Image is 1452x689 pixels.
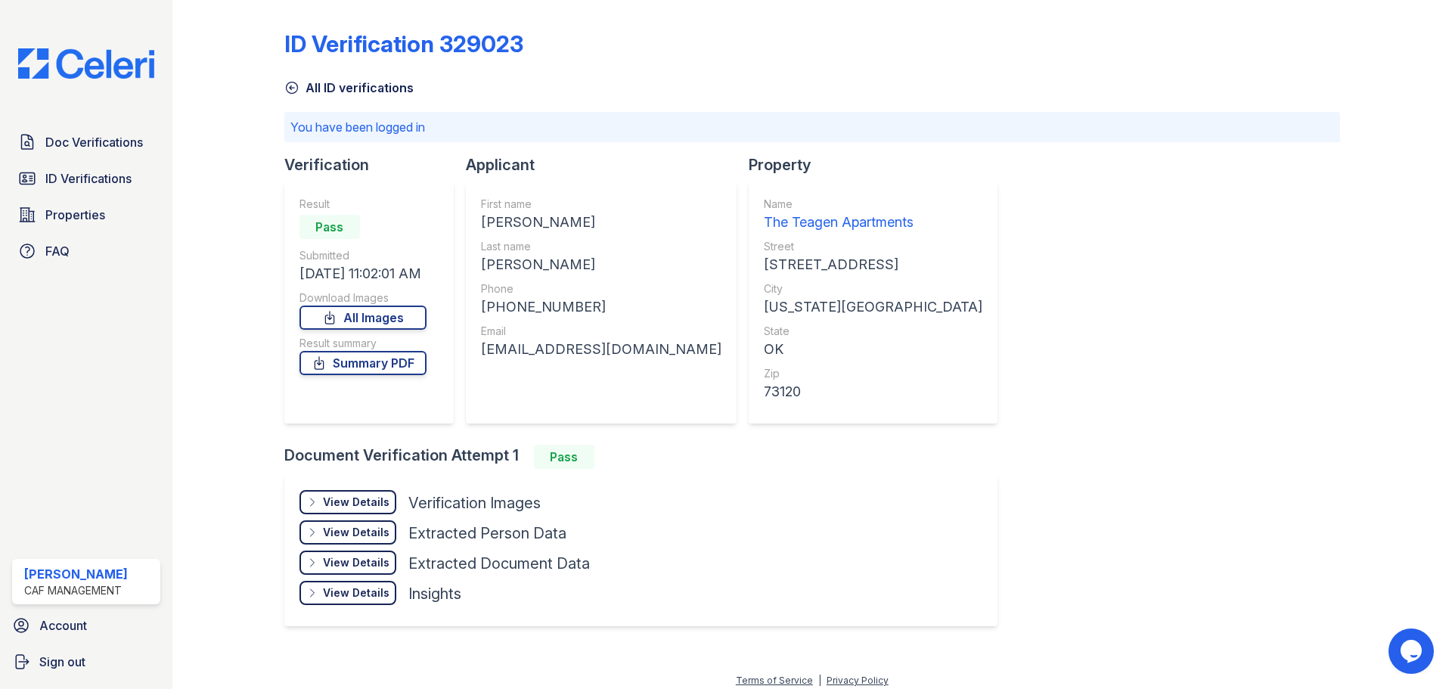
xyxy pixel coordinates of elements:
div: Street [764,239,982,254]
a: Privacy Policy [827,675,889,686]
div: Last name [481,239,721,254]
div: City [764,281,982,296]
div: Download Images [299,290,427,306]
a: All Images [299,306,427,330]
a: Sign out [6,647,166,677]
div: Verification Images [408,492,541,514]
div: Phone [481,281,721,296]
span: Account [39,616,87,635]
div: View Details [323,525,389,540]
div: Pass [299,215,360,239]
div: CAF Management [24,583,128,598]
span: Properties [45,206,105,224]
a: FAQ [12,236,160,266]
div: Result [299,197,427,212]
div: Zip [764,366,982,381]
div: [PERSON_NAME] [481,212,721,233]
a: Account [6,610,166,641]
a: Properties [12,200,160,230]
div: State [764,324,982,339]
span: FAQ [45,242,70,260]
div: Verification [284,154,466,175]
div: | [818,675,821,686]
a: All ID verifications [284,79,414,97]
a: Name The Teagen Apartments [764,197,982,233]
div: ID Verification 329023 [284,30,523,57]
div: [STREET_ADDRESS] [764,254,982,275]
div: [US_STATE][GEOGRAPHIC_DATA] [764,296,982,318]
div: OK [764,339,982,360]
div: 73120 [764,381,982,402]
span: Sign out [39,653,85,671]
span: Doc Verifications [45,133,143,151]
div: Insights [408,583,461,604]
div: [DATE] 11:02:01 AM [299,263,427,284]
div: [PERSON_NAME] [24,565,128,583]
div: Extracted Document Data [408,553,590,574]
div: Document Verification Attempt 1 [284,445,1010,469]
a: Doc Verifications [12,127,160,157]
div: Pass [534,445,594,469]
p: You have been logged in [290,118,1334,136]
img: CE_Logo_Blue-a8612792a0a2168367f1c8372b55b34899dd931a85d93a1a3d3e32e68fde9ad4.png [6,48,166,79]
div: Extracted Person Data [408,523,566,544]
div: View Details [323,585,389,601]
div: First name [481,197,721,212]
div: Property [749,154,1010,175]
div: [PERSON_NAME] [481,254,721,275]
div: Email [481,324,721,339]
div: Applicant [466,154,749,175]
iframe: chat widget [1388,628,1437,674]
span: ID Verifications [45,169,132,188]
div: Name [764,197,982,212]
div: Result summary [299,336,427,351]
div: [EMAIL_ADDRESS][DOMAIN_NAME] [481,339,721,360]
div: Submitted [299,248,427,263]
div: [PHONE_NUMBER] [481,296,721,318]
div: The Teagen Apartments [764,212,982,233]
a: Summary PDF [299,351,427,375]
div: View Details [323,555,389,570]
a: ID Verifications [12,163,160,194]
a: Terms of Service [736,675,813,686]
div: View Details [323,495,389,510]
